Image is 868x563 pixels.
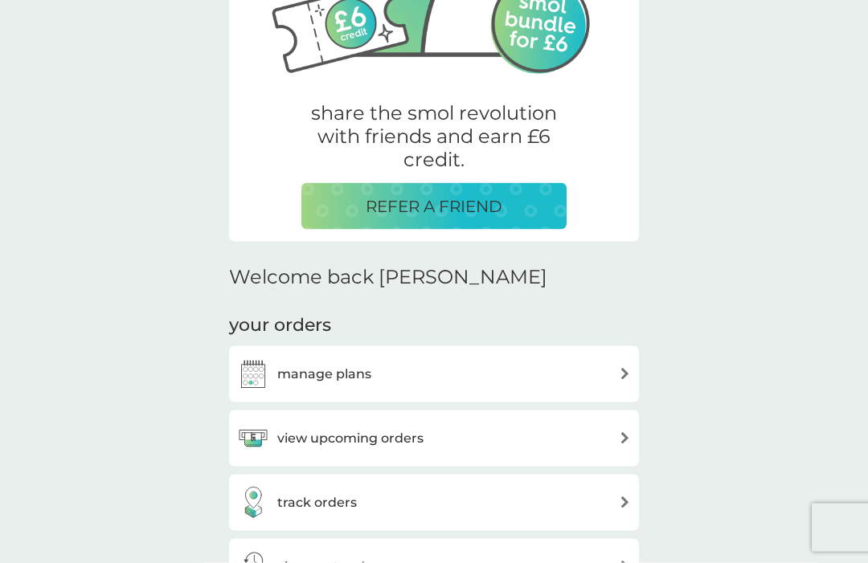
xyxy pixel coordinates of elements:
[277,492,357,513] h3: track orders
[229,313,331,338] h3: your orders
[619,496,631,508] img: arrow right
[301,183,567,230] button: REFER A FRIEND
[277,428,424,449] h3: view upcoming orders
[366,194,502,219] p: REFER A FRIEND
[229,266,547,289] h2: Welcome back [PERSON_NAME]
[277,364,371,385] h3: manage plans
[619,432,631,444] img: arrow right
[619,368,631,380] img: arrow right
[301,102,567,171] p: share the smol revolution with friends and earn £6 credit.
